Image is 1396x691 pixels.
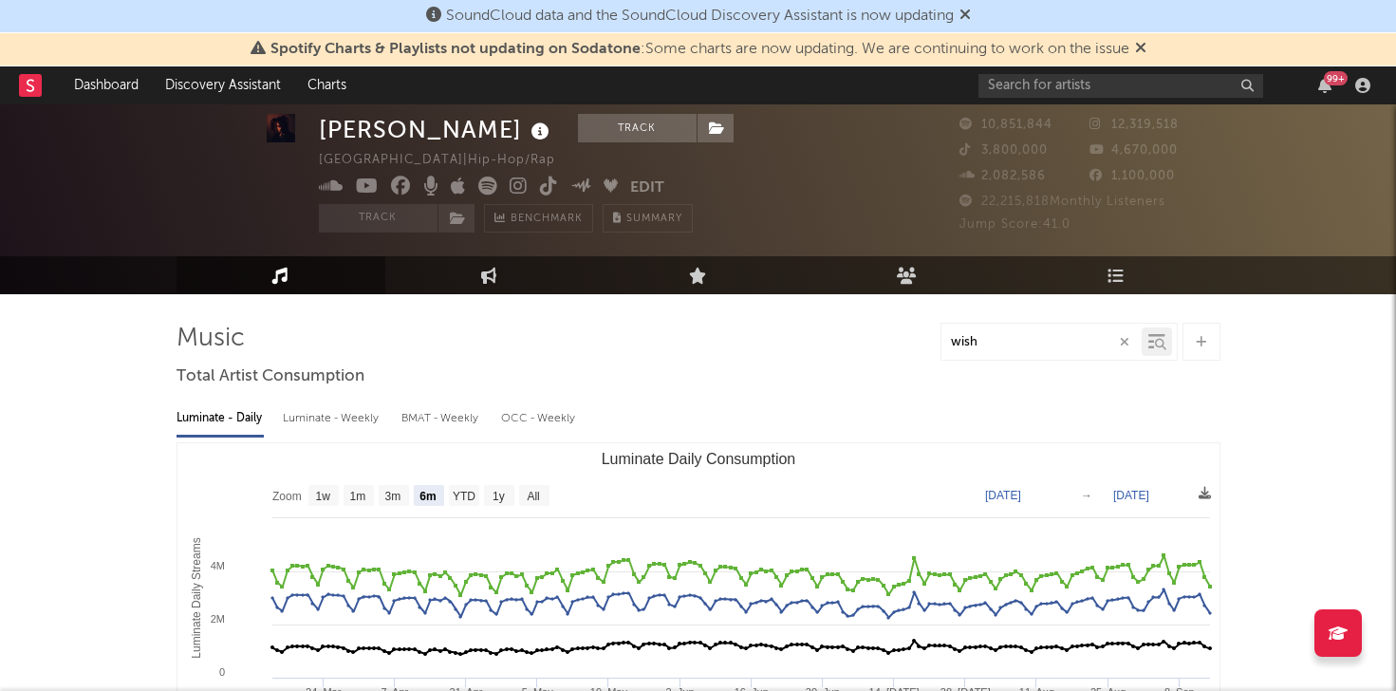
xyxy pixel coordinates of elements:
span: 3,800,000 [959,144,1048,157]
a: Discovery Assistant [152,66,294,104]
text: All [527,490,539,503]
input: Search for artists [978,74,1263,98]
a: Dashboard [61,66,152,104]
button: 99+ [1318,78,1331,93]
button: Track [319,204,437,233]
text: 2M [210,613,224,625]
span: Total Artist Consumption [177,365,364,388]
text: 3m [384,490,400,503]
div: 99 + [1324,71,1348,85]
text: 0 [218,666,224,678]
button: Summary [603,204,693,233]
text: 1y [493,490,505,503]
span: 22,215,818 Monthly Listeners [959,196,1165,208]
span: 4,670,000 [1089,144,1178,157]
text: [DATE] [1113,489,1149,502]
a: Charts [294,66,360,104]
div: Luminate - Weekly [283,402,382,435]
span: : Some charts are now updating. We are continuing to work on the issue [270,42,1129,57]
span: SoundCloud data and the SoundCloud Discovery Assistant is now updating [446,9,954,24]
span: Dismiss [959,9,971,24]
text: Zoom [272,490,302,503]
div: [GEOGRAPHIC_DATA] | Hip-Hop/Rap [319,149,577,172]
button: Track [578,114,697,142]
span: Summary [626,214,682,224]
text: → [1081,489,1092,502]
span: Dismiss [1135,42,1146,57]
span: 10,851,844 [959,119,1052,131]
span: 1,100,000 [1089,170,1175,182]
div: BMAT - Weekly [401,402,482,435]
text: 6m [419,490,436,503]
button: Edit [630,177,664,200]
span: Jump Score: 41.0 [959,218,1070,231]
span: Benchmark [511,208,583,231]
div: OCC - Weekly [501,402,577,435]
text: Luminate Daily Streams [189,537,202,658]
span: 12,319,518 [1089,119,1179,131]
span: 2,082,586 [959,170,1046,182]
text: YTD [452,490,475,503]
text: 1m [349,490,365,503]
input: Search by song name or URL [941,335,1142,350]
text: 4M [210,560,224,571]
div: [PERSON_NAME] [319,114,554,145]
text: 1w [315,490,330,503]
text: Luminate Daily Consumption [601,451,795,467]
text: [DATE] [985,489,1021,502]
a: Benchmark [484,204,593,233]
span: Spotify Charts & Playlists not updating on Sodatone [270,42,641,57]
div: Luminate - Daily [177,402,264,435]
